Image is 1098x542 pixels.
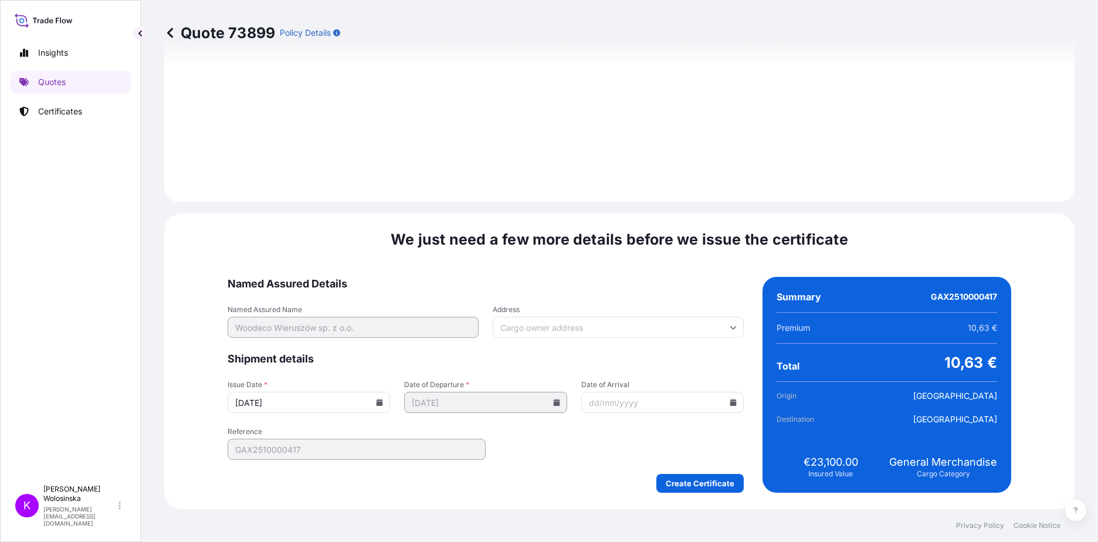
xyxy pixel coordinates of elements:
[228,392,390,413] input: dd/mm/yyyy
[23,500,30,511] span: K
[944,353,997,372] span: 10,63 €
[228,277,744,291] span: Named Assured Details
[228,427,486,436] span: Reference
[38,106,82,117] p: Certificates
[804,455,858,469] span: €23,100.00
[917,469,970,479] span: Cargo Category
[777,291,821,303] span: Summary
[10,100,131,123] a: Certificates
[956,521,1004,530] a: Privacy Policy
[228,380,390,389] span: Issue Date
[404,392,567,413] input: dd/mm/yyyy
[581,380,744,389] span: Date of Arrival
[228,352,744,366] span: Shipment details
[493,317,744,338] input: Cargo owner address
[666,477,734,489] p: Create Certificate
[43,485,116,503] p: [PERSON_NAME] Wolosinska
[493,305,744,314] span: Address
[777,390,842,402] span: Origin
[808,469,853,479] span: Insured Value
[931,291,997,303] span: GAX2510000417
[968,322,997,334] span: 10,63 €
[777,360,799,372] span: Total
[164,23,275,42] p: Quote 73899
[913,414,997,425] span: [GEOGRAPHIC_DATA]
[38,76,66,88] p: Quotes
[391,230,848,249] span: We just need a few more details before we issue the certificate
[10,70,131,94] a: Quotes
[404,380,567,389] span: Date of Departure
[913,390,997,402] span: [GEOGRAPHIC_DATA]
[656,474,744,493] button: Create Certificate
[10,41,131,65] a: Insights
[228,305,479,314] span: Named Assured Name
[1014,521,1060,530] a: Cookie Notice
[43,506,116,527] p: [PERSON_NAME][EMAIL_ADDRESS][DOMAIN_NAME]
[889,455,997,469] span: General Merchandise
[581,392,744,413] input: dd/mm/yyyy
[777,322,810,334] span: Premium
[228,439,486,460] input: Your internal reference
[38,47,68,59] p: Insights
[777,414,842,425] span: Destination
[280,27,331,39] p: Policy Details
